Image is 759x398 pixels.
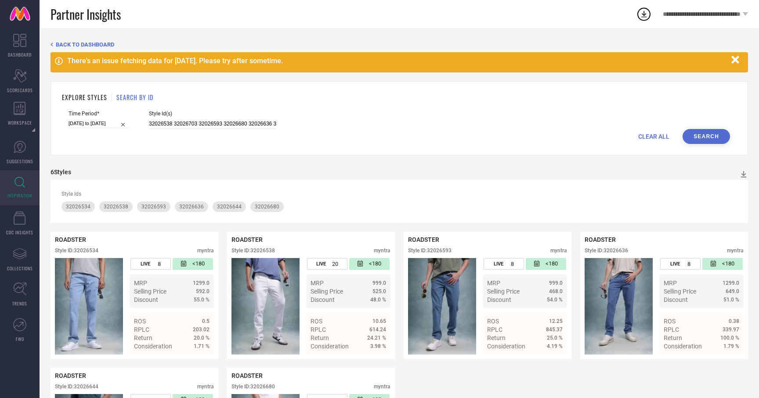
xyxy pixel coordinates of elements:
[408,258,476,355] div: Click to view image
[149,119,276,129] input: Enter comma separated style ids e.g. 12345, 67890
[547,297,563,303] span: 54.0 %
[408,258,476,355] img: Style preview image
[349,258,390,270] div: Number of days since the style was first listed on the platform
[638,133,669,140] span: CLEAR ALL
[181,359,210,366] a: Details
[141,261,150,267] span: LIVE
[374,247,390,254] div: myntra
[134,288,166,295] span: Selling Price
[66,204,90,210] span: 32026534
[487,343,525,350] span: Consideration
[487,334,506,341] span: Return
[664,288,696,295] span: Selling Price
[67,57,727,65] div: There's an issue fetching data for [DATE]. Please try after sometime.
[526,258,566,270] div: Number of days since the style was first listed on the platform
[374,384,390,390] div: myntra
[487,296,511,303] span: Discount
[370,343,386,349] span: 3.98 %
[546,326,563,333] span: 845.37
[487,288,520,295] span: Selling Price
[51,169,71,176] div: 6 Styles
[194,335,210,341] span: 20.0 %
[196,288,210,294] span: 592.0
[723,326,739,333] span: 339.97
[664,318,676,325] span: ROS
[7,87,33,93] span: SCORECARDS
[311,280,324,287] span: MRP
[55,258,123,355] img: Style preview image
[372,288,386,294] span: 525.0
[664,343,702,350] span: Consideration
[55,372,86,379] span: ROADSTER
[193,280,210,286] span: 1299.0
[585,258,653,355] img: Style preview image
[158,261,161,267] span: 8
[141,204,166,210] span: 32026593
[370,297,386,303] span: 48.0 %
[231,247,275,254] div: Style ID: 32026538
[316,261,326,267] span: LIVE
[231,384,275,390] div: Style ID: 32026680
[711,359,739,366] a: Details
[494,261,503,267] span: LIVE
[6,229,33,236] span: CDC INSIGHTS
[7,265,33,272] span: COLLECTIONS
[231,258,300,355] img: Style preview image
[190,359,210,366] span: Details
[332,261,338,267] span: 20
[367,335,386,341] span: 24.21 %
[550,247,567,254] div: myntra
[487,318,499,325] span: ROS
[729,318,739,324] span: 0.38
[134,318,146,325] span: ROS
[134,326,149,333] span: RPLC
[55,384,98,390] div: Style ID: 32026644
[585,258,653,355] div: Click to view image
[69,119,129,128] input: Select time period
[372,318,386,324] span: 10.65
[636,6,652,22] div: Open download list
[104,204,128,210] span: 32026538
[487,326,502,333] span: RPLC
[134,296,158,303] span: Discount
[549,280,563,286] span: 999.0
[549,318,563,324] span: 12.25
[231,372,263,379] span: ROADSTER
[723,343,739,349] span: 1.79 %
[358,359,386,366] a: Details
[722,260,734,268] span: <180
[546,260,558,268] span: <180
[192,260,205,268] span: <180
[543,359,563,366] span: Details
[585,247,628,254] div: Style ID: 32026636
[134,280,147,287] span: MRP
[408,236,439,243] span: ROADSTER
[719,359,739,366] span: Details
[723,280,739,286] span: 1299.0
[173,258,213,270] div: Number of days since the style was first listed on the platform
[134,343,172,350] span: Consideration
[311,343,349,350] span: Consideration
[720,335,739,341] span: 100.0 %
[130,258,171,270] div: Number of days the style has been live on the platform
[683,129,730,144] button: Search
[723,297,739,303] span: 51.0 %
[51,41,748,48] div: Back TO Dashboard
[231,258,300,355] div: Click to view image
[197,247,214,254] div: myntra
[69,111,129,117] span: Time Period*
[549,288,563,294] span: 468.0
[307,258,347,270] div: Number of days the style has been live on the platform
[664,296,688,303] span: Discount
[408,247,452,254] div: Style ID: 32026593
[194,297,210,303] span: 55.0 %
[55,258,123,355] div: Click to view image
[369,260,381,268] span: <180
[217,204,242,210] span: 32026644
[547,335,563,341] span: 25.0 %
[702,258,743,270] div: Number of days since the style was first listed on the platform
[51,5,121,23] span: Partner Insights
[116,93,153,102] h1: SEARCH BY ID
[255,204,279,210] span: 32026680
[585,236,616,243] span: ROADSTER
